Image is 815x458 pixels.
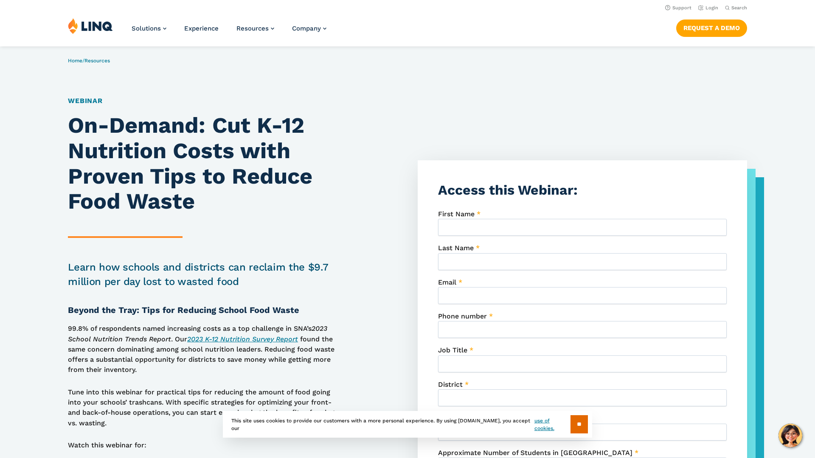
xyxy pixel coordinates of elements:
span: / [68,58,110,64]
a: Solutions [132,25,166,32]
span: District [438,380,463,388]
p: 99.8% of respondents named increasing costs as a top challenge in SNA’s . Our found the same conc... [68,324,339,375]
span: Solutions [132,25,161,32]
span: Approximate Number of Students in [GEOGRAPHIC_DATA] [438,449,632,457]
span: Job Title [438,346,467,354]
button: Hello, have a question? Let’s chat. [778,424,802,447]
a: Company [292,25,326,32]
em: 2023 School Nutrition Trends Report [68,324,327,343]
a: Resources [84,58,110,64]
span: Resources [236,25,269,32]
a: Request a Demo [676,20,747,36]
span: Company [292,25,321,32]
a: Experience [184,25,219,32]
span: Email [438,278,456,286]
nav: Button Navigation [676,18,747,36]
h1: On-Demand: Cut K-12 Nutrition Costs with Proven Tips to Reduce Food Waste [68,113,339,214]
a: Login [698,5,718,11]
a: 2023 K-12 Nutrition Survey Report [187,335,298,343]
span: Last Name [438,244,474,252]
strong: Beyond the Tray: Tips for Reducing School Food Waste [68,305,299,315]
a: Webinar [68,97,103,105]
nav: Primary Navigation [132,18,326,46]
a: Home [68,58,82,64]
div: This site uses cookies to provide our customers with a more personal experience. By using [DOMAIN... [223,411,592,438]
h3: Access this Webinar: [438,181,727,200]
span: Phone number [438,312,487,320]
h2: Learn how schools and districts can reclaim the $9.7 million per day lost to wasted food [68,260,339,289]
a: Support [665,5,691,11]
a: Resources [236,25,274,32]
img: LINQ | K‑12 Software [68,18,113,34]
p: Tune into this webinar for practical tips for reducing the amount of food going into your schools... [68,387,339,428]
a: use of cookies. [534,417,570,432]
span: First Name [438,210,475,218]
span: Search [731,5,747,11]
button: Open Search Bar [725,5,747,11]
